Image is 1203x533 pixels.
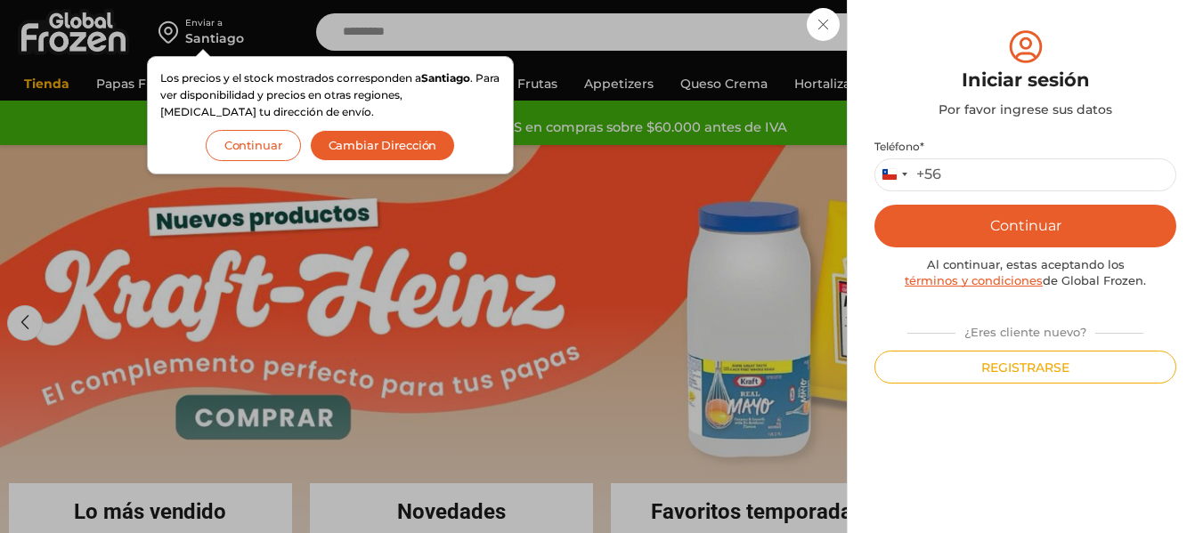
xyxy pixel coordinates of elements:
[1005,27,1046,67] img: tabler-icon-user-circle.svg
[874,67,1176,93] div: Iniciar sesión
[206,130,301,161] button: Continuar
[874,351,1176,384] button: Registrarse
[916,166,941,184] div: +56
[421,71,470,85] strong: Santiago
[875,159,941,190] button: Selected country
[898,318,1152,341] div: ¿Eres cliente nuevo?
[874,140,1176,154] label: Teléfono
[874,256,1176,289] div: Al continuar, estas aceptando los de Global Frozen.
[874,205,1176,247] button: Continuar
[160,69,500,121] p: Los precios y el stock mostrados corresponden a . Para ver disponibilidad y precios en otras regi...
[310,130,456,161] button: Cambiar Dirección
[874,101,1176,118] div: Por favor ingrese sus datos
[905,273,1043,287] a: términos y condiciones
